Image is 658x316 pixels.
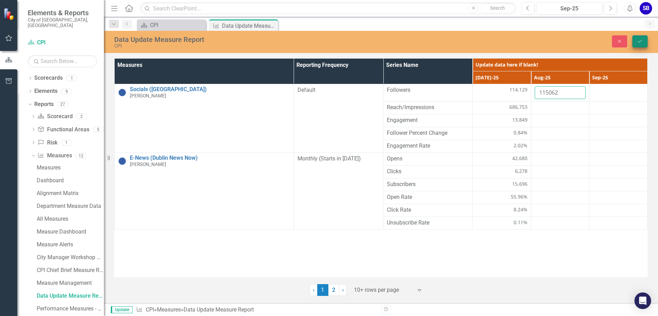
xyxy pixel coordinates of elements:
[34,87,57,95] a: Elements
[640,2,652,15] button: SB
[490,5,505,11] span: Search
[35,303,104,314] a: Performance Measures - Operating Budget
[297,86,380,94] div: Default
[114,43,413,49] div: CPI
[136,306,376,314] div: » »
[512,181,527,187] span: 15,696
[509,104,527,111] span: 686,753
[34,100,54,108] a: Reports
[342,287,344,293] span: ›
[57,102,68,107] div: 27
[150,21,204,29] div: CPI
[35,265,104,276] a: CPI Chief Brief Measure Report
[37,152,72,160] a: Measures
[387,86,469,94] span: Followers
[35,226,104,237] a: Measure Dashboard
[634,292,651,309] div: Open Intercom Messenger
[61,88,72,94] div: 9
[130,155,290,161] a: E-News (Dublin News Now)
[28,17,97,28] small: City of [GEOGRAPHIC_DATA], [GEOGRAPHIC_DATA]
[3,8,16,20] img: ClearPoint Strategy
[387,116,469,124] span: Engagement
[28,9,97,17] span: Elements & Reports
[35,175,104,186] a: Dashboard
[61,140,72,146] div: 1
[387,181,469,188] span: Subscribers
[66,75,77,81] div: 1
[35,278,104,289] a: Measure Management
[75,153,87,159] div: 12
[328,284,339,296] a: 2
[146,306,154,313] a: CPI
[297,155,380,163] div: Monthly (Starts in [DATE])
[37,190,104,196] div: Alignment Matrix
[35,252,104,263] a: City Manager Workshop Measures
[387,129,469,137] span: Follower Percent Change
[37,177,104,184] div: Dashboard
[114,36,413,43] div: Data Update Measure Report
[118,88,126,97] img: No Information
[514,206,527,213] span: 8.24%
[37,293,104,299] div: Data Update Measure Report
[387,155,469,163] span: Opens
[28,39,97,47] a: CPI
[387,168,469,176] span: Clicks
[37,242,104,248] div: Measure Alerts
[515,168,527,175] span: 6,278
[35,239,104,250] a: Measure Alerts
[511,193,527,200] span: 55.96%
[37,229,104,235] div: Measure Dashboard
[139,21,204,29] a: CPI
[157,306,181,313] a: Measures
[539,5,600,13] div: Sep-25
[111,306,133,313] span: Updater
[93,126,104,132] div: 5
[35,290,104,301] a: Data Update Measure Report
[118,157,126,165] img: No Information
[387,219,469,227] span: Unsubscribe Rate
[37,267,104,273] div: CPI Chief Brief Measure Report
[28,55,97,67] input: Search Below...
[512,116,527,123] span: 13,849
[35,188,104,199] a: Alignment Matrix
[37,165,104,171] div: Measures
[514,219,527,226] span: 0.11%
[480,3,515,13] button: Search
[130,162,166,167] small: [PERSON_NAME]
[509,86,527,93] span: 114,129
[35,201,104,212] a: Department Measure Data
[536,2,602,15] button: Sep-25
[222,21,276,30] div: Data Update Measure Report
[387,206,469,214] span: Click Rate
[514,129,527,136] span: 0.84%
[37,280,104,286] div: Measure Management
[35,213,104,225] a: All Measures
[37,139,57,147] a: Risk
[37,216,104,222] div: All Measures
[37,254,104,261] div: City Manager Workshop Measures
[37,203,104,209] div: Department Measure Data
[130,93,166,98] small: [PERSON_NAME]
[317,284,328,296] span: 1
[37,126,89,134] a: Functional Areas
[313,287,314,293] span: ‹
[34,74,63,82] a: Scorecards
[387,104,469,112] span: Reach/Impressions
[37,306,104,312] div: Performance Measures - Operating Budget
[184,306,254,313] div: Data Update Measure Report
[140,2,516,15] input: Search ClearPoint...
[130,86,290,93] a: Socials ([GEOGRAPHIC_DATA])
[35,162,104,173] a: Measures
[37,113,72,121] a: Scorecard
[514,142,527,149] span: 2.02%
[76,114,87,120] div: 2
[512,155,527,162] span: 42,680
[387,142,469,150] span: Engagement Rate
[387,193,469,201] span: Open Rate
